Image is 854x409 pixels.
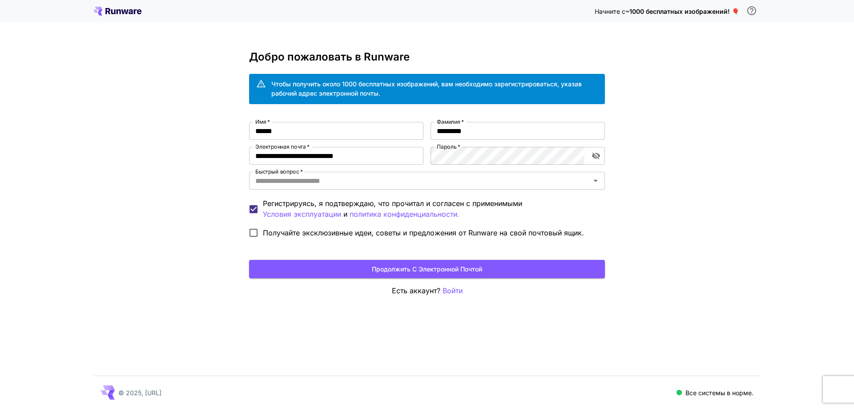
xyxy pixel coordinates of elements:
font: Имя [255,118,266,125]
font: Фамилия [437,118,460,125]
font: Получайте эксклюзивные идеи, советы и предложения от Runware на свой почтовый ящик. [263,228,584,237]
button: Регистрируясь, я подтверждаю, что прочитал и согласен с применимыми Условия эксплуатации и [350,209,459,220]
font: Быстрый вопрос [255,168,299,175]
font: Добро пожаловать в Runware [249,50,410,63]
font: Продолжить с электронной почтой [372,265,482,273]
button: Продолжить с электронной почтой [249,260,605,278]
font: Есть аккаунт? [392,286,440,295]
font: Электронная почта [255,143,306,150]
font: Чтобы получить около 1000 бесплатных изображений, вам необходимо зарегистрироваться, указав рабоч... [271,80,582,97]
font: политика конфиденциальности. [350,210,459,219]
font: ~1000 бесплатных изображений! 🎈 [625,8,739,15]
font: © 2025, [URL] [118,389,161,397]
font: и [343,210,347,219]
font: Все системы в норме. [685,389,753,397]
button: Регистрируясь, я подтверждаю, что прочитал и согласен с применимыми и политика конфиденциальности. [263,209,341,220]
font: Пароль [437,143,456,150]
button: Чтобы получить бесплатный кредит, вам необходимо зарегистрироваться, указав рабочий адрес электро... [743,2,761,20]
button: включить видимость пароля [588,148,604,164]
font: Начните с [595,8,625,15]
button: Открыть [589,174,602,187]
font: Войти [443,286,463,295]
font: Регистрируясь, я подтверждаю, что прочитал и согласен с применимыми [263,199,522,208]
button: Войти [443,285,463,296]
font: Условия эксплуатации [263,210,341,219]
